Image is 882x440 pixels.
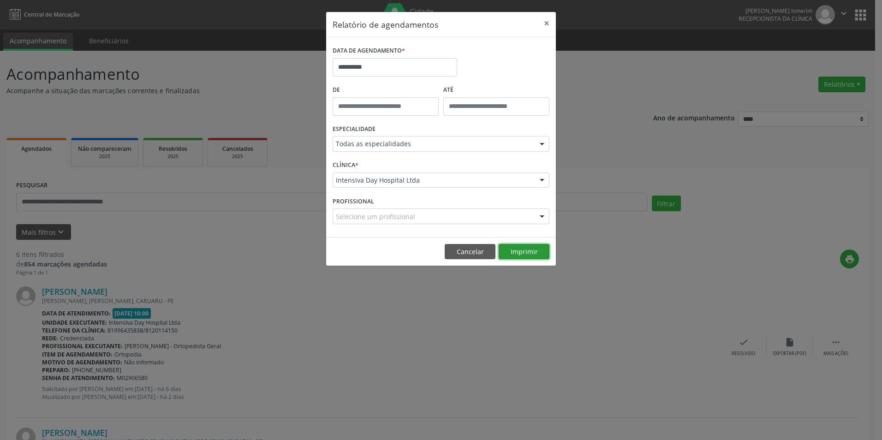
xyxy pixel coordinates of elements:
label: De [333,83,439,97]
button: Cancelar [445,244,495,260]
label: ESPECIALIDADE [333,122,375,137]
span: Todas as especialidades [336,139,530,149]
label: DATA DE AGENDAMENTO [333,44,405,58]
label: ATÉ [443,83,549,97]
span: Selecione um profissional [336,212,415,221]
button: Close [537,12,556,35]
label: CLÍNICA [333,158,358,172]
span: Intensiva Day Hospital Ltda [336,176,530,185]
h5: Relatório de agendamentos [333,18,438,30]
button: Imprimir [499,244,549,260]
label: PROFISSIONAL [333,194,374,208]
